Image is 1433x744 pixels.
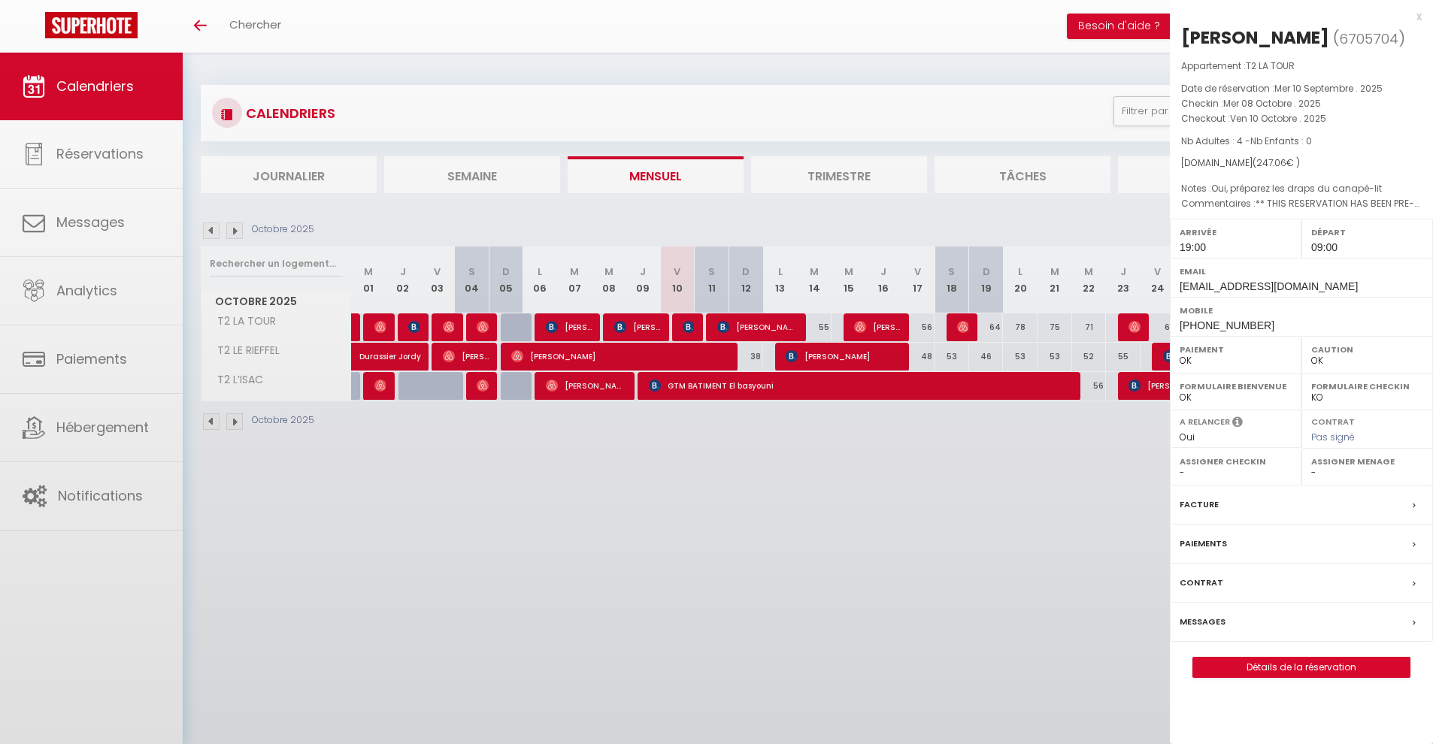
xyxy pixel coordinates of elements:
span: [PHONE_NUMBER] [1180,319,1274,331]
label: Paiements [1180,536,1227,552]
span: Nb Enfants : 0 [1250,135,1312,147]
span: 09:00 [1311,241,1338,253]
label: Contrat [1180,575,1223,591]
span: Mer 08 Octobre . 2025 [1223,97,1321,110]
span: Oui, préparez les draps du canapé-lit [1211,182,1382,195]
label: Arrivée [1180,225,1292,240]
span: ( ) [1333,28,1405,49]
p: Appartement : [1181,59,1422,74]
span: Ven 10 Octobre . 2025 [1230,112,1326,125]
label: Email [1180,264,1423,279]
span: T2 LA TOUR [1246,59,1295,72]
div: x [1170,8,1422,26]
span: [EMAIL_ADDRESS][DOMAIN_NAME] [1180,280,1358,292]
label: Départ [1311,225,1423,240]
label: Formulaire Checkin [1311,379,1423,394]
span: 6705704 [1339,29,1398,48]
span: 19:00 [1180,241,1206,253]
a: Détails de la réservation [1193,658,1410,677]
p: Notes : [1181,181,1422,196]
div: [DOMAIN_NAME] [1181,156,1422,171]
label: Assigner Checkin [1180,454,1292,469]
div: [PERSON_NAME] [1181,26,1329,50]
span: Mer 10 Septembre . 2025 [1274,82,1383,95]
label: Mobile [1180,303,1423,318]
label: Formulaire Bienvenue [1180,379,1292,394]
p: Date de réservation : [1181,81,1422,96]
label: Contrat [1311,416,1355,425]
span: Nb Adultes : 4 - [1181,135,1312,147]
span: 247.06 [1256,156,1286,169]
button: Détails de la réservation [1192,657,1410,678]
label: Facture [1180,497,1219,513]
span: Pas signé [1311,431,1355,443]
p: Commentaires : [1181,196,1422,211]
label: A relancer [1180,416,1230,428]
p: Checkin : [1181,96,1422,111]
i: Sélectionner OUI si vous souhaiter envoyer les séquences de messages post-checkout [1232,416,1243,432]
label: Paiement [1180,342,1292,357]
p: Checkout : [1181,111,1422,126]
label: Caution [1311,342,1423,357]
label: Messages [1180,614,1225,630]
span: ( € ) [1253,156,1300,169]
label: Assigner Menage [1311,454,1423,469]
